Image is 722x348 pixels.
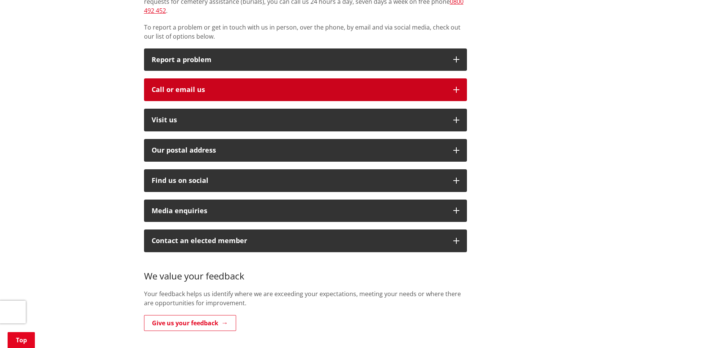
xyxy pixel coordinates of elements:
button: Call or email us [144,78,467,101]
p: Visit us [152,116,446,124]
div: Media enquiries [152,207,446,215]
button: Report a problem [144,48,467,71]
iframe: Messenger Launcher [687,316,714,343]
h2: Our postal address [152,147,446,154]
p: Report a problem [152,56,446,64]
h3: We value your feedback [144,260,467,282]
div: Call or email us [152,86,446,94]
p: Contact an elected member [152,237,446,245]
button: Visit us [144,109,467,131]
div: Find us on social [152,177,446,184]
button: Our postal address [144,139,467,162]
p: To report a problem or get in touch with us in person, over the phone, by email and via social me... [144,23,467,41]
button: Contact an elected member [144,229,467,252]
button: Find us on social [144,169,467,192]
button: Media enquiries [144,200,467,222]
a: Top [8,332,35,348]
a: Give us your feedback [144,315,236,331]
p: Your feedback helps us identify where we are exceeding your expectations, meeting your needs or w... [144,289,467,307]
